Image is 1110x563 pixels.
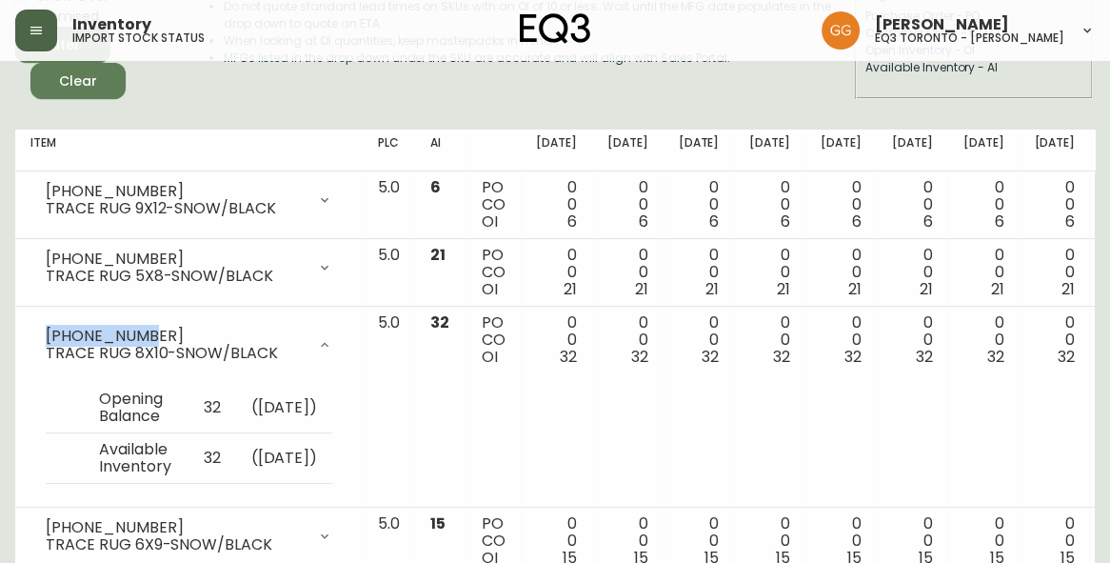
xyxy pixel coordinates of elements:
[916,346,933,368] span: 32
[821,179,862,231] div: 0 0
[536,314,577,366] div: 0 0
[821,247,862,298] div: 0 0
[592,130,664,171] th: [DATE]
[72,17,151,32] span: Inventory
[72,32,205,44] h5: import stock status
[84,433,188,484] td: Available Inventory
[948,130,1020,171] th: [DATE]
[482,314,505,366] div: PO CO
[844,346,862,368] span: 32
[709,211,719,232] span: 6
[482,179,505,231] div: PO CO
[46,328,306,345] div: [PHONE_NUMBER]
[875,32,1064,44] h5: eq3 toronto - [PERSON_NAME]
[363,307,415,508] td: 5.0
[236,433,333,484] td: ( [DATE] )
[482,211,498,232] span: OI
[30,179,347,221] div: [PHONE_NUMBER]TRACE RUG 9X12-SNOW/BLACK
[415,130,466,171] th: AI
[482,278,498,300] span: OI
[822,11,860,50] img: dbfc93a9366efef7dcc9a31eef4d00a7
[607,314,648,366] div: 0 0
[46,519,306,536] div: [PHONE_NUMBER]
[994,211,1003,232] span: 6
[1034,247,1075,298] div: 0 0
[536,247,577,298] div: 0 0
[852,211,862,232] span: 6
[773,346,790,368] span: 32
[664,130,735,171] th: [DATE]
[892,314,933,366] div: 0 0
[482,346,498,368] span: OI
[188,383,236,433] td: 32
[520,13,590,44] img: logo
[521,130,592,171] th: [DATE]
[430,244,446,266] span: 21
[188,433,236,484] td: 32
[30,247,347,289] div: [PHONE_NUMBER]TRACE RUG 5X8-SNOW/BLACK
[679,314,720,366] div: 0 0
[1058,346,1075,368] span: 32
[963,247,1004,298] div: 0 0
[236,383,333,433] td: ( [DATE] )
[363,171,415,239] td: 5.0
[749,247,790,298] div: 0 0
[923,211,933,232] span: 6
[607,179,648,231] div: 0 0
[46,183,306,200] div: [PHONE_NUMBER]
[430,312,449,333] span: 32
[564,278,577,300] span: 21
[963,179,1004,231] div: 0 0
[1034,179,1075,231] div: 0 0
[84,383,188,433] td: Opening Balance
[705,278,719,300] span: 21
[46,536,306,553] div: TRACE RUG 6X9-SNOW/BLACK
[848,278,862,300] span: 21
[821,314,862,366] div: 0 0
[482,247,505,298] div: PO CO
[734,130,805,171] th: [DATE]
[702,346,719,368] span: 32
[963,314,1004,366] div: 0 0
[781,211,790,232] span: 6
[607,247,648,298] div: 0 0
[749,314,790,366] div: 0 0
[363,130,415,171] th: PLC
[990,278,1003,300] span: 21
[920,278,933,300] span: 21
[363,239,415,307] td: 5.0
[46,200,306,217] div: TRACE RUG 9X12-SNOW/BLACK
[892,247,933,298] div: 0 0
[1019,130,1090,171] th: [DATE]
[536,179,577,231] div: 0 0
[635,278,648,300] span: 21
[30,314,347,375] div: [PHONE_NUMBER]TRACE RUG 8X10-SNOW/BLACK
[1034,314,1075,366] div: 0 0
[567,211,577,232] span: 6
[805,130,877,171] th: [DATE]
[15,130,363,171] th: Item
[30,515,347,557] div: [PHONE_NUMBER]TRACE RUG 6X9-SNOW/BLACK
[46,268,306,285] div: TRACE RUG 5X8-SNOW/BLACK
[679,179,720,231] div: 0 0
[679,247,720,298] div: 0 0
[749,179,790,231] div: 0 0
[1061,278,1075,300] span: 21
[986,346,1003,368] span: 32
[631,346,648,368] span: 32
[777,278,790,300] span: 21
[430,513,446,534] span: 15
[892,179,933,231] div: 0 0
[46,70,110,93] span: Clear
[430,176,441,198] span: 6
[875,17,1009,32] span: [PERSON_NAME]
[865,59,1082,76] div: Available Inventory - AI
[639,211,648,232] span: 6
[1065,211,1075,232] span: 6
[877,130,948,171] th: [DATE]
[46,345,306,362] div: TRACE RUG 8X10-SNOW/BLACK
[560,346,577,368] span: 32
[30,63,126,99] button: Clear
[46,251,306,268] div: [PHONE_NUMBER]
